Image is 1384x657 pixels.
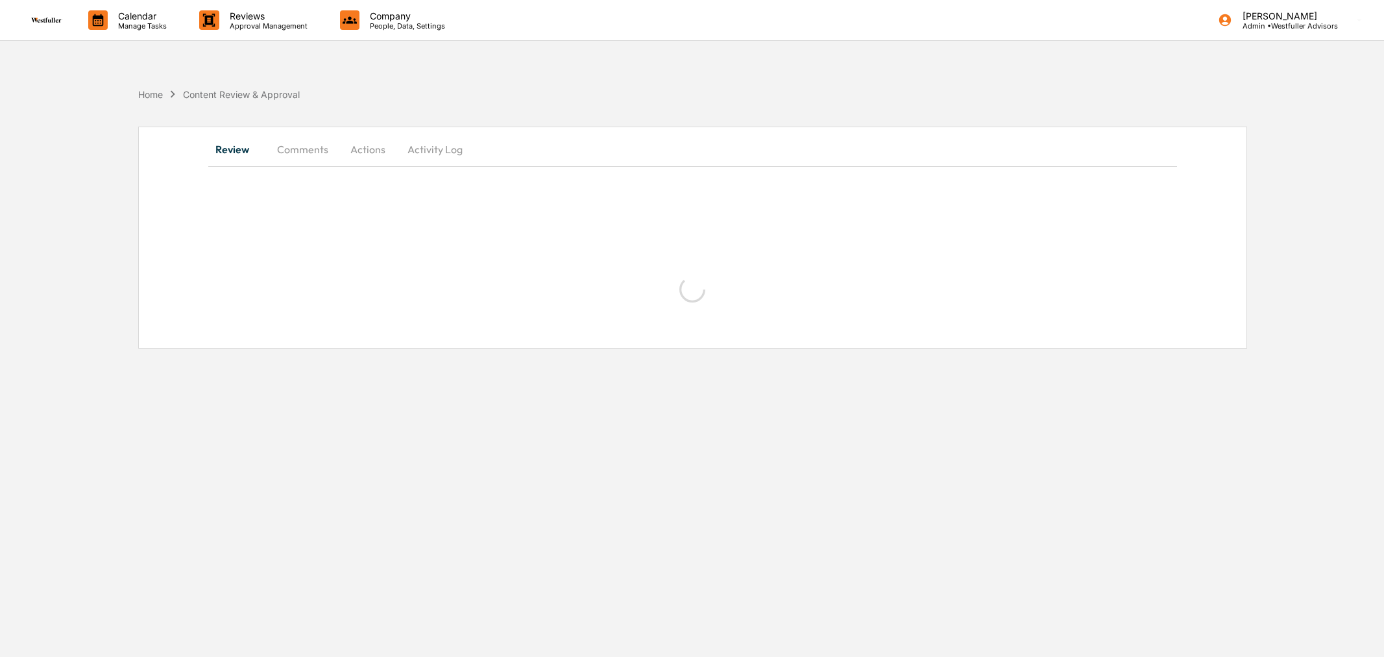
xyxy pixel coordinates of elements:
[267,134,339,165] button: Comments
[108,21,173,31] p: Manage Tasks
[108,10,173,21] p: Calendar
[397,134,473,165] button: Activity Log
[339,134,397,165] button: Actions
[208,134,267,165] button: Review
[1232,21,1338,31] p: Admin • Westfuller Advisors
[359,21,452,31] p: People, Data, Settings
[208,134,1177,165] div: secondary tabs example
[1232,10,1338,21] p: [PERSON_NAME]
[219,21,314,31] p: Approval Management
[183,89,300,100] div: Content Review & Approval
[359,10,452,21] p: Company
[138,89,163,100] div: Home
[219,10,314,21] p: Reviews
[31,18,62,23] img: logo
